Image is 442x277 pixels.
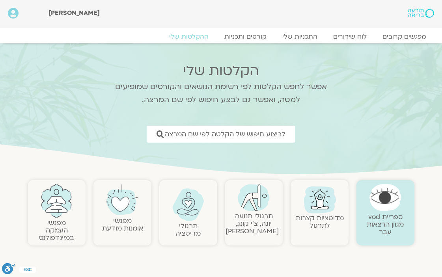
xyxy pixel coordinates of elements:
a: מפגשיהעמקה במיינדפולנס [39,218,74,242]
p: אפשר לחפש הקלטות לפי רשימת הנושאים והקורסים שמופיעים למטה, ואפשר גם לבצע חיפוש לפי שם המרצה. [104,80,337,106]
a: ההקלטות שלי [161,33,216,41]
a: מדיטציות קצרות לתרגול [296,214,344,230]
span: לביצוע חיפוש של הקלטה לפי שם המרצה [165,130,285,138]
a: תרגולימדיטציה [175,221,201,238]
a: ספריית vodמגוון הרצאות עבר [367,212,404,236]
a: מפגשיאומנות מודעת [102,216,143,233]
nav: Menu [8,33,434,41]
a: התכניות שלי [274,33,325,41]
a: לוח שידורים [325,33,375,41]
a: לביצוע חיפוש של הקלטה לפי שם המרצה [147,126,295,143]
a: תרגולי תנועהיוגה, צ׳י קונג, [PERSON_NAME] [226,212,279,236]
a: קורסים ותכניות [216,33,274,41]
a: מפגשים קרובים [375,33,434,41]
span: [PERSON_NAME] [48,9,100,17]
h2: הקלטות שלי [104,63,337,79]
